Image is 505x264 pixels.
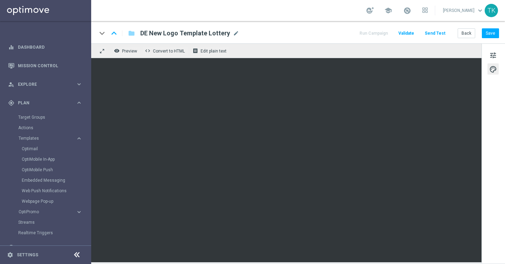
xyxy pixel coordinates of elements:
button: Templates keyboard_arrow_right [18,136,83,141]
div: OptiMobile In-App [22,154,90,165]
span: Validate [398,31,414,36]
span: Convert to HTML [153,49,185,54]
button: gps_fixed Plan keyboard_arrow_right [8,100,83,106]
button: folder [127,28,136,39]
i: keyboard_arrow_right [76,244,82,251]
button: palette [487,63,499,75]
button: person_search Explore keyboard_arrow_right [8,82,83,87]
div: Mission Control [8,56,82,75]
div: OptiPromo [19,210,76,214]
button: Mission Control [8,63,83,69]
a: Target Groups [18,114,73,120]
div: Streams [18,217,90,228]
span: DE New Logo Template Lottery [140,29,230,37]
button: receipt Edit plain text [191,46,230,55]
i: keyboard_arrow_right [76,135,82,142]
button: equalizer Dashboard [8,44,83,50]
button: OptiPromo keyboard_arrow_right [18,209,83,215]
a: Webpage Pop-up [22,199,73,204]
a: [PERSON_NAME]keyboard_arrow_down [442,5,485,16]
div: Execute [8,244,76,251]
button: tune [487,49,499,61]
button: Send Test [424,29,446,38]
a: Mission Control [18,56,82,75]
span: mode_edit [233,30,239,36]
i: equalizer [8,44,14,50]
a: OptiMobile Push [22,167,73,173]
div: Embedded Messaging [22,175,90,186]
div: TK [485,4,498,17]
span: Explore [18,82,76,86]
div: Dashboard [8,38,82,56]
a: Dashboard [18,38,82,56]
button: Validate [397,29,415,38]
div: Explore [8,81,76,88]
a: OptiMobile In-App [22,157,73,162]
span: keyboard_arrow_down [476,7,484,14]
button: Back [458,28,475,38]
a: Web Push Notifications [22,188,73,194]
a: Streams [18,220,73,225]
i: play_circle_outline [8,244,14,251]
span: code [145,48,150,54]
span: OptiPromo [19,210,69,214]
div: Webpage Pop-up [22,196,90,207]
div: Realtime Triggers [18,228,90,238]
button: Save [482,28,499,38]
div: Templates [19,136,76,140]
i: gps_fixed [8,100,14,106]
i: keyboard_arrow_right [76,81,82,88]
div: OptiPromo [18,207,90,217]
span: Edit plain text [201,49,227,54]
div: Templates [18,133,90,207]
button: remove_red_eye Preview [112,46,140,55]
i: receipt [193,48,198,54]
a: Settings [17,253,38,257]
div: Plan [8,100,76,106]
i: keyboard_arrow_up [109,28,119,39]
i: person_search [8,81,14,88]
a: Optimail [22,146,73,152]
div: OptiMobile Push [22,165,90,175]
span: Plan [18,101,76,105]
a: Embedded Messaging [22,178,73,183]
a: Realtime Triggers [18,230,73,236]
div: Web Push Notifications [22,186,90,196]
a: Actions [18,125,73,131]
span: tune [489,51,497,60]
div: Actions [18,123,90,133]
span: school [384,7,392,14]
i: keyboard_arrow_right [76,99,82,106]
div: Target Groups [18,112,90,123]
button: play_circle_outline Execute keyboard_arrow_right [8,245,83,250]
button: code Convert to HTML [143,46,188,55]
i: settings [7,252,13,258]
i: keyboard_arrow_right [76,209,82,215]
span: Templates [19,136,69,140]
i: remove_red_eye [114,48,120,54]
div: Optimail [22,144,90,154]
span: palette [489,65,497,74]
span: Preview [122,49,137,54]
i: folder [128,29,135,37]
